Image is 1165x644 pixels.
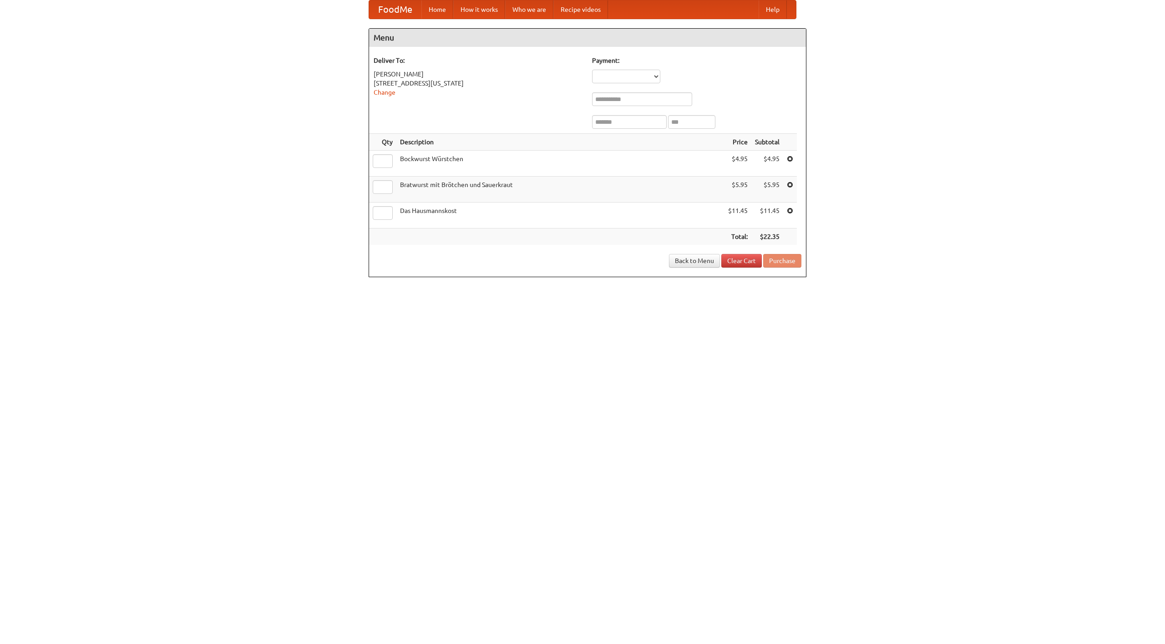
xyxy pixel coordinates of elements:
[669,254,720,268] a: Back to Menu
[724,203,751,228] td: $11.45
[751,151,783,177] td: $4.95
[421,0,453,19] a: Home
[396,134,724,151] th: Description
[724,228,751,245] th: Total:
[721,254,762,268] a: Clear Cart
[751,134,783,151] th: Subtotal
[369,134,396,151] th: Qty
[396,177,724,203] td: Bratwurst mit Brötchen und Sauerkraut
[374,56,583,65] h5: Deliver To:
[369,0,421,19] a: FoodMe
[724,134,751,151] th: Price
[374,89,395,96] a: Change
[374,70,583,79] div: [PERSON_NAME]
[369,29,806,47] h4: Menu
[763,254,801,268] button: Purchase
[592,56,801,65] h5: Payment:
[374,79,583,88] div: [STREET_ADDRESS][US_STATE]
[453,0,505,19] a: How it works
[751,177,783,203] td: $5.95
[724,177,751,203] td: $5.95
[759,0,787,19] a: Help
[396,203,724,228] td: Das Hausmannskost
[751,228,783,245] th: $22.35
[396,151,724,177] td: Bockwurst Würstchen
[553,0,608,19] a: Recipe videos
[724,151,751,177] td: $4.95
[505,0,553,19] a: Who we are
[751,203,783,228] td: $11.45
